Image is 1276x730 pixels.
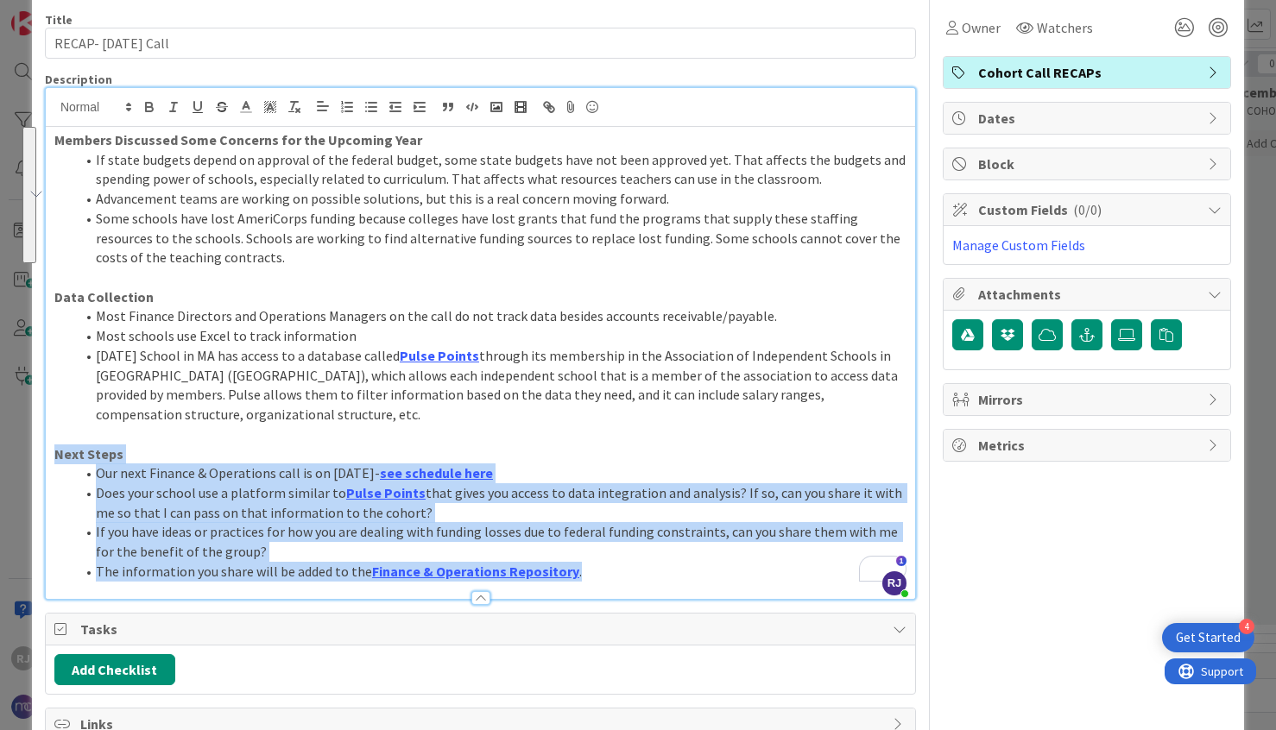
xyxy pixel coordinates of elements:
li: Our next Finance & Operations call is on [DATE]- [75,463,906,483]
span: Cohort Call RECAPs [978,62,1199,83]
span: Tasks [80,619,884,639]
div: 4 [1239,619,1254,634]
span: ( 0/0 ) [1073,201,1102,218]
input: type card name here... [45,28,916,59]
li: [DATE] School in MA has access to a database called through its membership in the Association of ... [75,346,906,425]
a: Pulse Points [346,484,426,501]
strong: Members Discussed Some Concerns for the Upcoming Year [54,131,422,148]
strong: Data Collection [54,288,154,305]
button: Add Checklist [54,654,175,685]
span: Support [36,3,79,23]
a: see schedule here [380,464,493,481]
li: Advancement teams are working on possible solutions, but this is a real concern moving forward. [75,189,906,209]
li: If you have ideas or practices for how you are dealing with funding losses due to federal funding... [75,522,906,561]
span: Custom Fields [978,199,1199,220]
li: The information you share will be added to the . [75,562,906,582]
span: Block [978,154,1199,174]
span: Attachments [978,284,1199,305]
div: To enrich screen reader interactions, please activate Accessibility in Grammarly extension settings [46,127,915,599]
li: Does your school use a platform similar to that gives you access to data integration and analysis... [75,483,906,522]
div: Get Started [1176,629,1241,646]
a: Manage Custom Fields [952,236,1085,254]
strong: Next Steps [54,445,123,463]
label: Title [45,12,73,28]
li: If state budgets depend on approval of the federal budget, some state budgets have not been appro... [75,150,906,189]
span: Owner [962,17,1001,38]
span: Metrics [978,435,1199,456]
li: Some schools have lost AmeriCorps funding because colleges have lost grants that fund the program... [75,209,906,267]
span: Mirrors [978,389,1199,410]
a: Finance & Operations Repository [372,563,579,580]
div: Open Get Started checklist, remaining modules: 4 [1162,623,1254,652]
span: RJ [882,571,906,595]
li: Most schools use Excel to track information [75,326,906,346]
span: Watchers [1037,17,1093,38]
span: Description [45,72,112,87]
li: Most Finance Directors and Operations Managers on the call do not track data besides accounts rec... [75,306,906,326]
a: Pulse Points [400,347,479,364]
span: Dates [978,108,1199,129]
